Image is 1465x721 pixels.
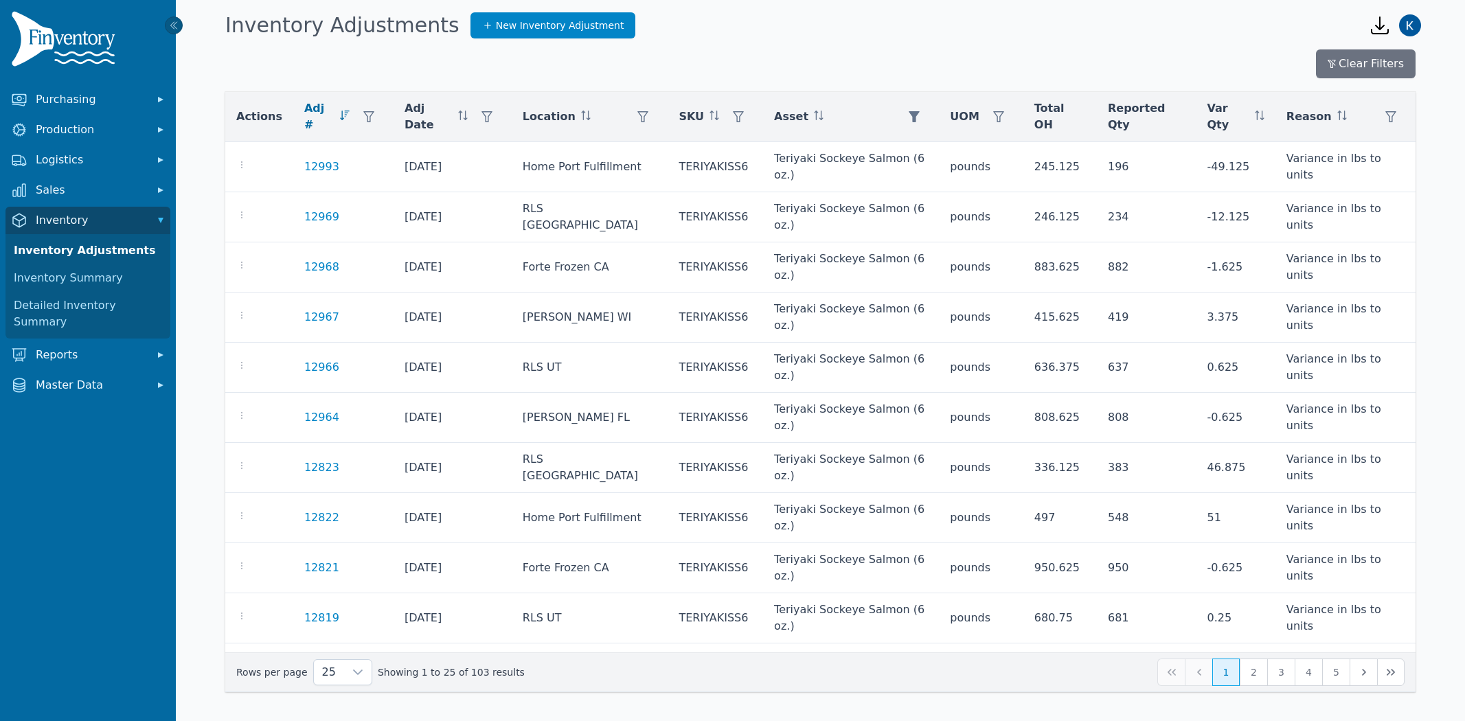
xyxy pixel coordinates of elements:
td: 0.25 [1196,593,1275,643]
td: - 1 [1196,643,1275,694]
td: Teriyaki Sockeye Salmon (6 oz.) [763,643,939,694]
td: Teriyaki Sockeye Salmon (6 oz.) [763,443,939,493]
td: [DATE] [394,543,512,593]
td: RLS UT [512,593,668,643]
span: Purchasing [36,91,146,108]
td: - 12.125 [1196,192,1275,242]
td: [DATE] [394,443,512,493]
td: Teriyaki Sockeye Salmon (6 oz.) [763,593,939,643]
a: 12967 [304,309,339,325]
button: Page 3 [1267,659,1295,686]
td: RLS [GEOGRAPHIC_DATA] [512,192,668,242]
td: Variance in lbs to units [1275,593,1416,643]
td: Variance in lbs to units [1275,493,1416,543]
td: 336.125 [1023,443,1097,493]
td: 383 [1097,443,1196,493]
td: 246.125 [1023,192,1097,242]
td: [DATE] [394,593,512,643]
td: TERIYAKISS6 [668,593,763,643]
td: pounds [939,543,1023,593]
td: Teriyaki Sockeye Salmon (6 oz.) [763,493,939,543]
span: Actions [236,108,282,125]
a: 12823 [304,459,339,476]
td: RLS UT [512,343,668,393]
a: New Inventory Adjustment [470,12,636,38]
td: 497 [1023,493,1097,543]
a: 12969 [304,209,339,225]
span: Location [523,108,576,125]
h1: Inventory Adjustments [225,13,459,38]
td: 950 [1097,543,1196,593]
td: 415.625 [1023,293,1097,343]
span: Showing 1 to 25 of 103 results [378,665,525,679]
a: Detailed Inventory Summary [8,292,168,336]
td: - 49.125 [1196,142,1275,192]
td: 548 [1097,493,1196,543]
td: Teriyaki Sockeye Salmon (6 oz.) [763,192,939,242]
td: [DATE] [394,192,512,242]
button: Inventory [5,207,170,234]
td: [DATE] [394,293,512,343]
a: Inventory Adjustments [8,237,168,264]
button: Page 1 [1212,659,1240,686]
td: 46.875 [1196,443,1275,493]
td: pounds [939,242,1023,293]
td: RLS [GEOGRAPHIC_DATA] [512,443,668,493]
span: Logistics [36,152,146,168]
a: 12966 [304,359,339,376]
td: Teriyaki Sockeye Salmon (6 oz.) [763,242,939,293]
span: Reports [36,347,146,363]
td: 883.625 [1023,242,1097,293]
td: 808 [1097,393,1196,443]
button: Page 2 [1240,659,1267,686]
img: Finventory [11,11,121,72]
td: pounds [939,192,1023,242]
button: Next Page [1350,659,1377,686]
td: TERIYAKISS6 [668,192,763,242]
td: Home Port Fulfillment [512,142,668,192]
td: 878 [1097,643,1196,694]
td: Variance in lbs to units [1275,443,1416,493]
td: pounds [939,142,1023,192]
span: Adj # [304,100,334,133]
td: 245.125 [1023,142,1097,192]
a: 12964 [304,409,339,426]
td: 636.375 [1023,343,1097,393]
span: SKU [679,108,704,125]
td: Teriyaki Sockeye Salmon (6 oz.) [763,543,939,593]
td: TERIYAKISS6 [668,543,763,593]
a: 12993 [304,159,339,175]
td: [DATE] [394,393,512,443]
td: 882 [1097,242,1196,293]
td: 950.625 [1023,543,1097,593]
td: 0.625 [1196,343,1275,393]
td: Forte Frozen CA [512,543,668,593]
td: 196 [1097,142,1196,192]
td: [PERSON_NAME] WI [512,293,668,343]
a: Inventory Summary [8,264,168,292]
button: Reports [5,341,170,369]
td: - 0.625 [1196,543,1275,593]
td: Variance in lbs to units [1275,393,1416,443]
td: 51 [1196,493,1275,543]
a: 12821 [304,560,339,576]
span: Production [36,122,146,138]
td: [PERSON_NAME] FL [512,643,668,694]
td: 419 [1097,293,1196,343]
a: 12819 [304,610,339,626]
span: Var Qty [1207,100,1249,133]
td: TERIYAKISS6 [668,493,763,543]
button: Logistics [5,146,170,174]
td: Variance in lbs to units [1275,293,1416,343]
td: Variance in lbs to units [1275,543,1416,593]
span: Master Data [36,377,146,393]
td: pounds [939,593,1023,643]
button: Production [5,116,170,144]
td: pounds [939,393,1023,443]
td: TERIYAKISS6 [668,643,763,694]
td: Variance in lbs to units [1275,643,1416,694]
td: TERIYAKISS6 [668,293,763,343]
img: Kathleen Gray [1399,14,1421,36]
span: Asset [774,108,808,125]
span: Rows per page [314,660,344,685]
